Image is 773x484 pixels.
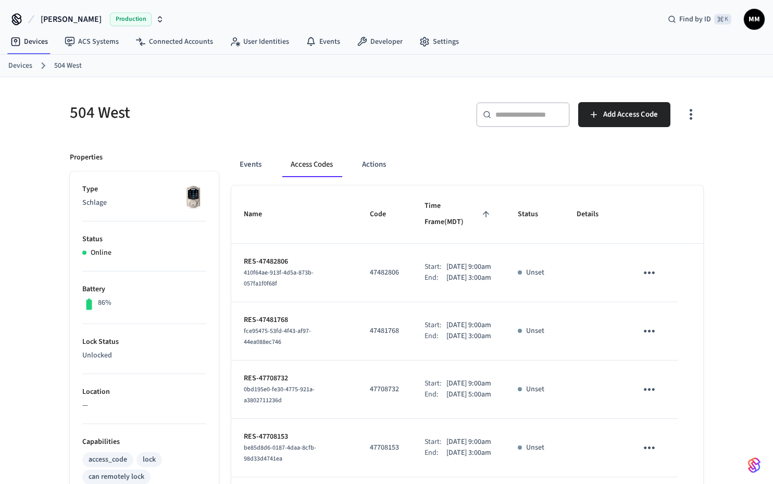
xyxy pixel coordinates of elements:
div: lock [143,454,156,465]
div: Start: [425,437,446,448]
p: [DATE] 3:00am [446,272,491,283]
div: Start: [425,320,446,331]
button: Actions [354,152,394,177]
p: Unset [526,267,544,278]
a: Connected Accounts [127,32,221,51]
h5: 504 West [70,102,380,123]
p: 86% [98,297,111,308]
p: RES-47481768 [244,315,345,326]
p: Location [82,387,206,398]
a: 504 West [54,60,82,71]
span: Production [110,13,152,26]
span: Code [370,206,400,222]
p: Lock Status [82,337,206,348]
span: Status [518,206,552,222]
img: Schlage Sense Smart Deadbolt with Camelot Trim, Front [180,184,206,210]
div: Start: [425,378,446,389]
span: MM [745,10,764,29]
p: 47708153 [370,442,400,453]
p: [DATE] 9:00am [446,378,491,389]
a: User Identities [221,32,297,51]
span: Name [244,206,276,222]
div: End: [425,389,446,400]
img: SeamLogoGradient.69752ec5.svg [748,457,760,474]
p: [DATE] 9:00am [446,437,491,448]
p: [DATE] 9:00am [446,262,491,272]
span: [PERSON_NAME] [41,13,102,26]
p: Status [82,234,206,245]
p: [DATE] 5:00am [446,389,491,400]
p: Type [82,184,206,195]
div: access_code [89,454,127,465]
div: End: [425,331,446,342]
p: RES-47708153 [244,431,345,442]
p: 47481768 [370,326,400,337]
span: Time Frame(MDT) [425,198,492,231]
button: Access Codes [282,152,341,177]
span: fce95475-53fd-4f43-af97-44ea088ec746 [244,327,311,346]
div: Start: [425,262,446,272]
p: Properties [70,152,103,163]
p: [DATE] 9:00am [446,320,491,331]
div: End: [425,272,446,283]
span: 410f64ae-913f-4d5a-873b-057fa1f0f68f [244,268,314,288]
a: Devices [8,60,32,71]
span: Find by ID [679,14,711,24]
span: Details [577,206,612,222]
p: Capabilities [82,437,206,448]
a: Devices [2,32,56,51]
button: Events [231,152,270,177]
p: RES-47482806 [244,256,345,267]
span: be85d8d6-0187-4daa-8cfb-98d33d4741ea [244,443,316,463]
div: Find by ID⌘ K [659,10,740,29]
div: can remotely lock [89,471,144,482]
p: Unset [526,326,544,337]
a: Settings [411,32,467,51]
p: Unset [526,384,544,395]
div: End: [425,448,446,458]
p: Schlage [82,197,206,208]
a: ACS Systems [56,32,127,51]
span: ⌘ K [714,14,731,24]
p: 47708732 [370,384,400,395]
a: Developer [348,32,411,51]
p: [DATE] 3:00am [446,448,491,458]
p: Unset [526,442,544,453]
a: Events [297,32,348,51]
p: RES-47708732 [244,373,345,384]
span: 0bd195e0-fe30-4775-921a-a3802711236d [244,385,315,405]
span: Add Access Code [603,108,658,121]
p: [DATE] 3:00am [446,331,491,342]
p: Unlocked [82,350,206,361]
button: MM [744,9,765,30]
p: Online [91,247,111,258]
p: — [82,400,206,411]
p: 47482806 [370,267,400,278]
p: Battery [82,284,206,295]
button: Add Access Code [578,102,670,127]
div: ant example [231,152,703,177]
